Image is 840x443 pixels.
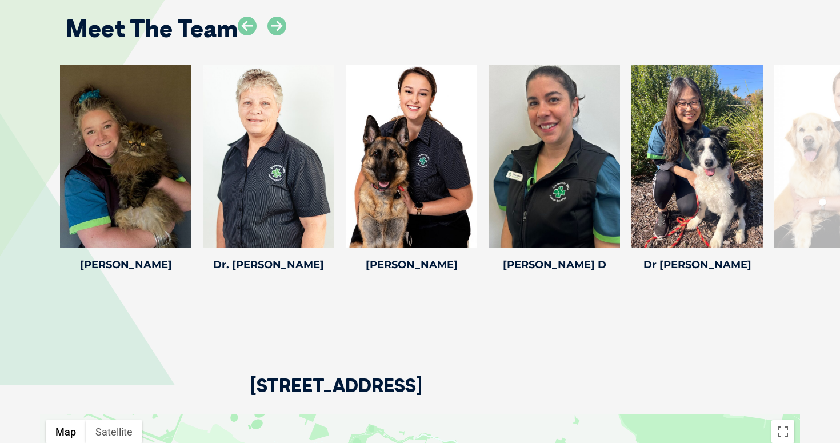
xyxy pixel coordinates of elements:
[771,420,794,443] button: Toggle fullscreen view
[631,260,763,270] h4: Dr [PERSON_NAME]
[46,420,86,443] button: Show street map
[66,17,238,41] h2: Meet The Team
[86,420,142,443] button: Show satellite imagery
[250,376,422,414] h2: [STREET_ADDRESS]
[60,260,191,270] h4: [PERSON_NAME]
[346,260,477,270] h4: [PERSON_NAME]
[203,260,334,270] h4: Dr. [PERSON_NAME]
[489,260,620,270] h4: [PERSON_NAME] D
